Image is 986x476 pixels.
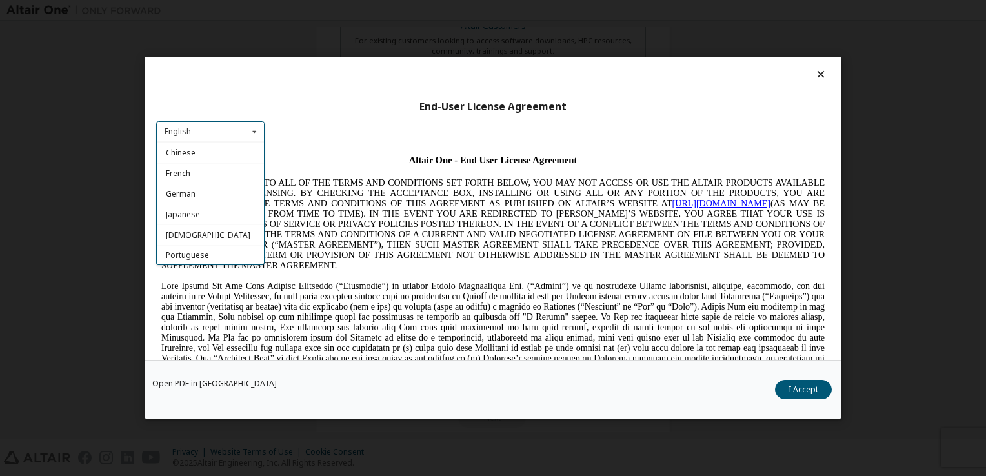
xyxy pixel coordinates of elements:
div: English [165,128,191,135]
span: French [166,168,190,179]
span: IF YOU DO NOT AGREE TO ALL OF THE TERMS AND CONDITIONS SET FORTH BELOW, YOU MAY NOT ACCESS OR USE... [5,28,669,121]
a: Open PDF in [GEOGRAPHIC_DATA] [152,381,277,388]
div: End-User License Agreement [156,101,830,114]
a: [URL][DOMAIN_NAME] [516,49,614,59]
span: Lore Ipsumd Sit Ame Cons Adipisc Elitseddo (“Eiusmodte”) in utlabor Etdolo Magnaaliqua Eni. (“Adm... [5,132,669,224]
span: Japanese [166,210,200,221]
span: [DEMOGRAPHIC_DATA] [166,230,250,241]
span: German [166,189,196,200]
span: Chinese [166,148,196,159]
span: Portuguese [166,250,209,261]
button: I Accept [775,381,832,400]
span: Altair One - End User License Agreement [253,5,421,15]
